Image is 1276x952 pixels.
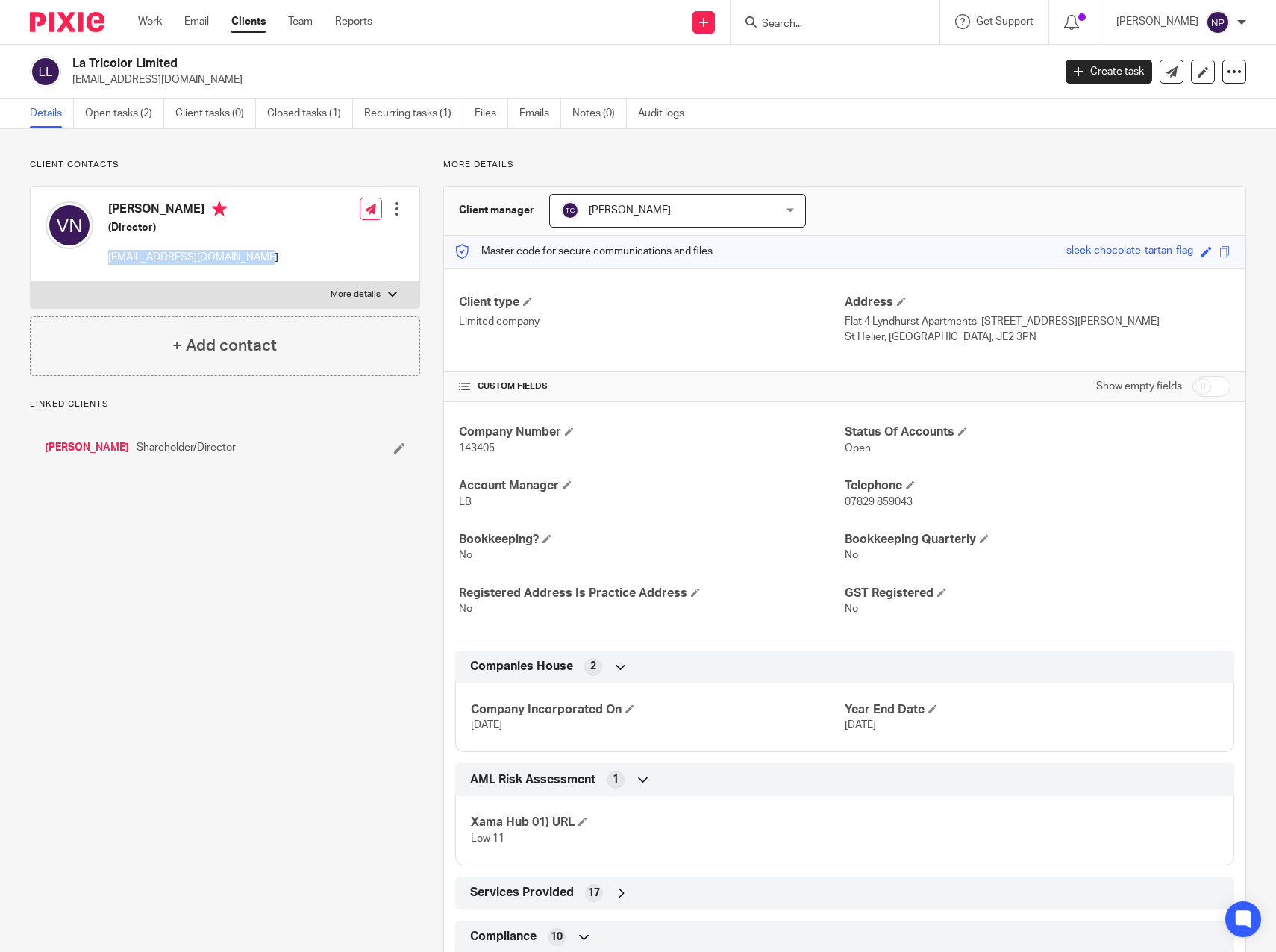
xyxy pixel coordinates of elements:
a: Open tasks (2) [85,99,164,128]
a: Work [138,14,162,29]
a: Client tasks (0) [175,99,256,128]
p: Client contacts [30,159,420,171]
span: No [459,604,472,614]
p: St Helier, [GEOGRAPHIC_DATA], JE2 3PN [845,330,1230,345]
a: Email [184,14,209,29]
span: 143405 [459,443,495,454]
p: Linked clients [30,398,420,410]
span: No [845,604,858,614]
img: svg%3E [30,56,61,87]
a: Create task [1066,60,1152,84]
a: Audit logs [638,99,695,128]
span: No [459,550,472,560]
h4: Account Manager [459,478,845,494]
p: [EMAIL_ADDRESS][DOMAIN_NAME] [72,72,1043,87]
h2: La Tricolor Limited [72,56,849,72]
div: sleek-chocolate-tartan-flag [1066,243,1193,260]
span: [DATE] [845,720,876,730]
span: Low 11 [471,833,504,844]
h4: Telephone [845,478,1230,494]
span: LB [459,497,472,507]
span: [DATE] [471,720,502,730]
p: Flat 4 Lyndhurst Apartments, [STREET_ADDRESS][PERSON_NAME] [845,314,1230,329]
a: [PERSON_NAME] [45,440,129,455]
h4: Company Incorporated On [471,702,845,718]
span: Compliance [470,929,537,945]
h4: Client type [459,295,845,310]
a: Details [30,99,74,128]
h4: Year End Date [845,702,1219,718]
span: 07829 859043 [845,497,913,507]
h4: Registered Address Is Practice Address [459,586,845,601]
h4: Bookkeeping Quarterly [845,532,1230,548]
span: 10 [551,930,563,945]
p: Limited company [459,314,845,329]
a: Clients [231,14,266,29]
a: Notes (0) [572,99,627,128]
img: svg%3E [46,201,93,249]
h4: Xama Hub 01) URL [471,815,845,830]
span: 1 [613,772,619,787]
p: [EMAIL_ADDRESS][DOMAIN_NAME] [108,250,278,265]
p: Master code for secure communications and files [455,244,713,259]
span: Get Support [976,16,1033,27]
p: More details [331,289,381,301]
label: Show empty fields [1096,379,1182,394]
span: 17 [588,886,600,901]
a: Emails [519,99,561,128]
img: Pixie [30,12,104,32]
img: svg%3E [1206,10,1230,34]
i: Primary [212,201,227,216]
h4: + Add contact [172,334,277,357]
span: [PERSON_NAME] [589,205,671,216]
h4: GST Registered [845,586,1230,601]
h4: Status Of Accounts [845,425,1230,440]
span: 2 [590,659,596,674]
a: Reports [335,14,372,29]
span: No [845,550,858,560]
h3: Client manager [459,203,534,218]
h5: (Director) [108,220,278,235]
p: [PERSON_NAME] [1116,14,1198,29]
span: Open [845,443,871,454]
a: Recurring tasks (1) [364,99,463,128]
h4: Bookkeeping? [459,532,845,548]
a: Files [475,99,508,128]
h4: Address [845,295,1230,310]
a: Team [288,14,313,29]
span: AML Risk Assessment [470,772,595,788]
a: Closed tasks (1) [267,99,353,128]
h4: [PERSON_NAME] [108,201,278,220]
img: svg%3E [561,201,579,219]
h4: Company Number [459,425,845,440]
input: Search [760,18,895,31]
span: Shareholder/Director [137,440,236,455]
span: Services Provided [470,885,574,901]
span: Companies House [470,659,573,674]
h4: CUSTOM FIELDS [459,381,845,392]
p: More details [443,159,1246,171]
